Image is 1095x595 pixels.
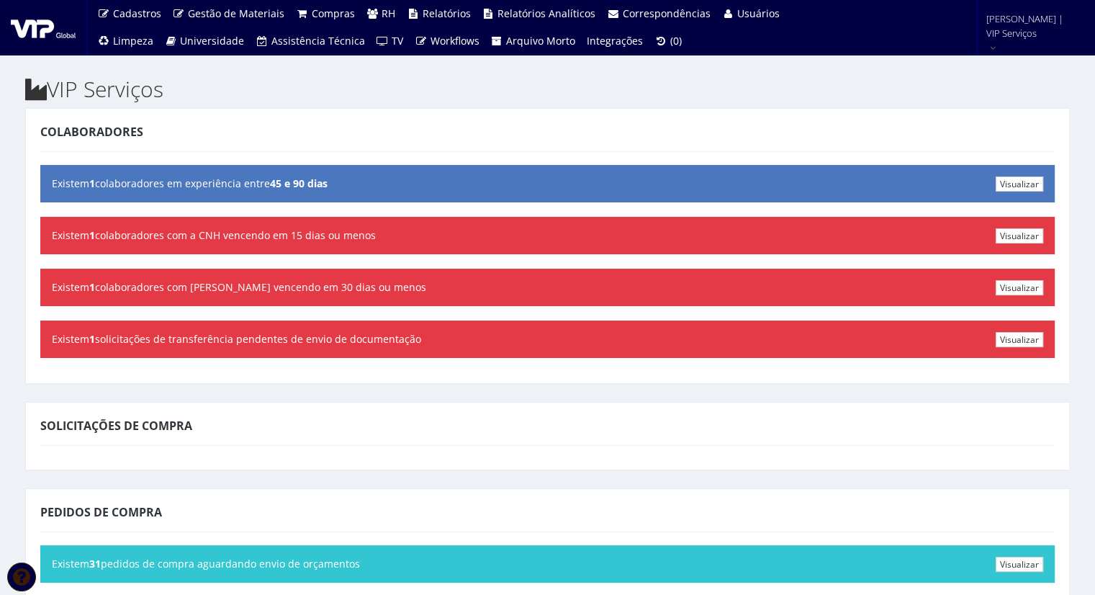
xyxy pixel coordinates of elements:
div: Existem colaboradores com a CNH vencendo em 15 dias ou menos [40,217,1055,254]
div: Existem solicitações de transferência pendentes de envio de documentação [40,321,1055,358]
a: Arquivo Morto [485,27,582,55]
span: Assistência Técnica [271,34,365,48]
span: Relatórios [423,6,471,20]
b: 1 [89,280,95,294]
span: Workflows [431,34,479,48]
b: 31 [89,557,101,571]
div: Existem colaboradores em experiência entre [40,165,1055,202]
a: (0) [649,27,688,55]
span: Arquivo Morto [506,34,575,48]
span: Solicitações de Compra [40,418,192,434]
span: RH [382,6,395,20]
span: Cadastros [113,6,161,20]
a: Visualizar [996,228,1043,243]
span: Colaboradores [40,124,143,140]
b: 1 [89,228,95,242]
span: TV [392,34,403,48]
span: Relatórios Analíticos [497,6,595,20]
a: Workflows [409,27,485,55]
span: Correspondências [623,6,711,20]
a: Integrações [581,27,649,55]
a: TV [371,27,410,55]
a: Assistência Técnica [250,27,371,55]
span: (0) [670,34,682,48]
span: Gestão de Materiais [188,6,284,20]
a: Visualizar [996,332,1043,347]
img: logo [11,17,76,38]
span: Compras [312,6,355,20]
span: Limpeza [113,34,153,48]
a: Visualizar [996,176,1043,192]
span: Integrações [587,34,643,48]
a: Visualizar [996,557,1043,572]
a: Limpeza [91,27,159,55]
b: 45 e 90 dias [270,176,328,190]
a: Universidade [159,27,251,55]
span: [PERSON_NAME] | VIP Serviços [986,12,1076,40]
span: Pedidos de Compra [40,504,162,520]
b: 1 [89,332,95,346]
div: Existem colaboradores com [PERSON_NAME] vencendo em 30 dias ou menos [40,269,1055,306]
a: Visualizar [996,280,1043,295]
b: 1 [89,176,95,190]
span: Universidade [180,34,244,48]
div: Existem pedidos de compra aguardando envio de orçamentos [40,545,1055,583]
span: Usuários [737,6,780,20]
h2: VIP Serviços [25,77,1070,101]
